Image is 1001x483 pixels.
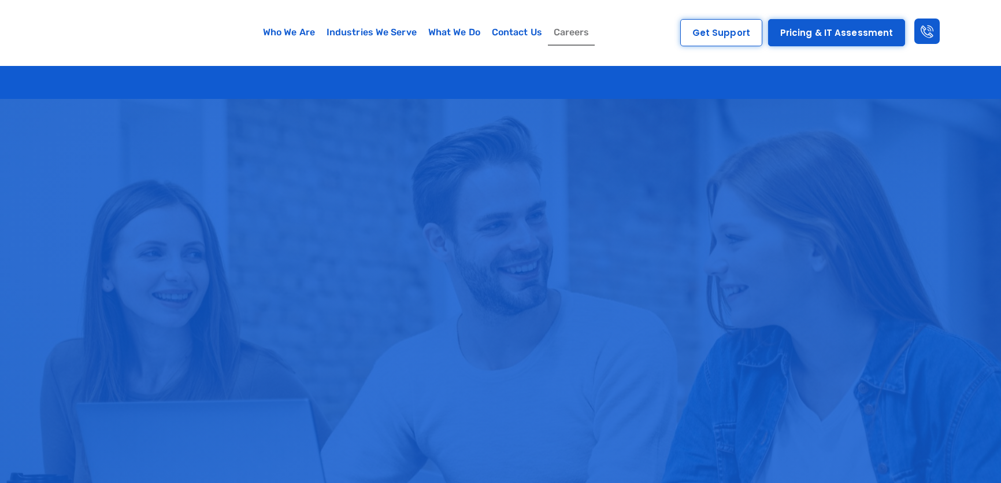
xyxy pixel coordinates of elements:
[680,19,762,46] a: Get Support
[422,19,486,46] a: What We Do
[257,19,321,46] a: Who We Are
[486,19,548,46] a: Contact Us
[768,19,905,46] a: Pricing & IT Assessment
[692,28,750,37] span: Get Support
[780,28,893,37] span: Pricing & IT Assessment
[548,19,595,46] a: Careers
[21,6,147,60] img: Digacore logo 1
[321,19,422,46] a: Industries We Serve
[198,19,654,46] nav: Menu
